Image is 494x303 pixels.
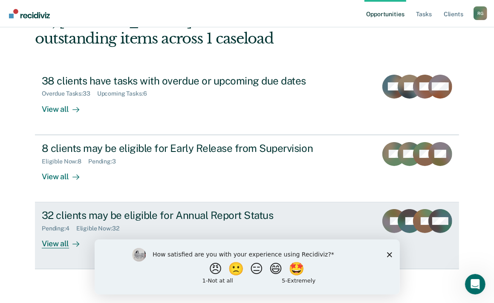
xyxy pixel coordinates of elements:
[42,90,97,97] div: Overdue Tasks : 33
[76,225,126,232] div: Eligible Now : 32
[42,165,90,181] div: View all
[42,75,341,87] div: 38 clients have tasks with overdue or upcoming due dates
[42,232,90,249] div: View all
[9,9,50,18] img: Recidiviz
[42,209,341,221] div: 32 clients may be eligible for Annual Report Status
[474,6,487,20] button: Profile dropdown button
[465,274,485,294] iframe: Intercom live chat
[474,6,487,20] div: R G
[97,90,154,97] div: Upcoming Tasks : 6
[42,142,341,154] div: 8 clients may be eligible for Early Release from Supervision
[95,239,400,294] iframe: Survey by Kim from Recidiviz
[88,158,123,165] div: Pending : 3
[35,135,459,202] a: 8 clients may be eligible for Early Release from SupervisionEligible Now:8Pending:3View all
[35,68,459,135] a: 38 clients have tasks with overdue or upcoming due datesOverdue Tasks:33Upcoming Tasks:6View all
[35,202,459,269] a: 32 clients may be eligible for Annual Report StatusPending:4Eligible Now:32View all
[42,97,90,114] div: View all
[35,12,374,47] div: Hi, [PERSON_NAME]. We’ve found some outstanding items across 1 caseload
[42,158,88,165] div: Eligible Now : 8
[42,225,76,232] div: Pending : 4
